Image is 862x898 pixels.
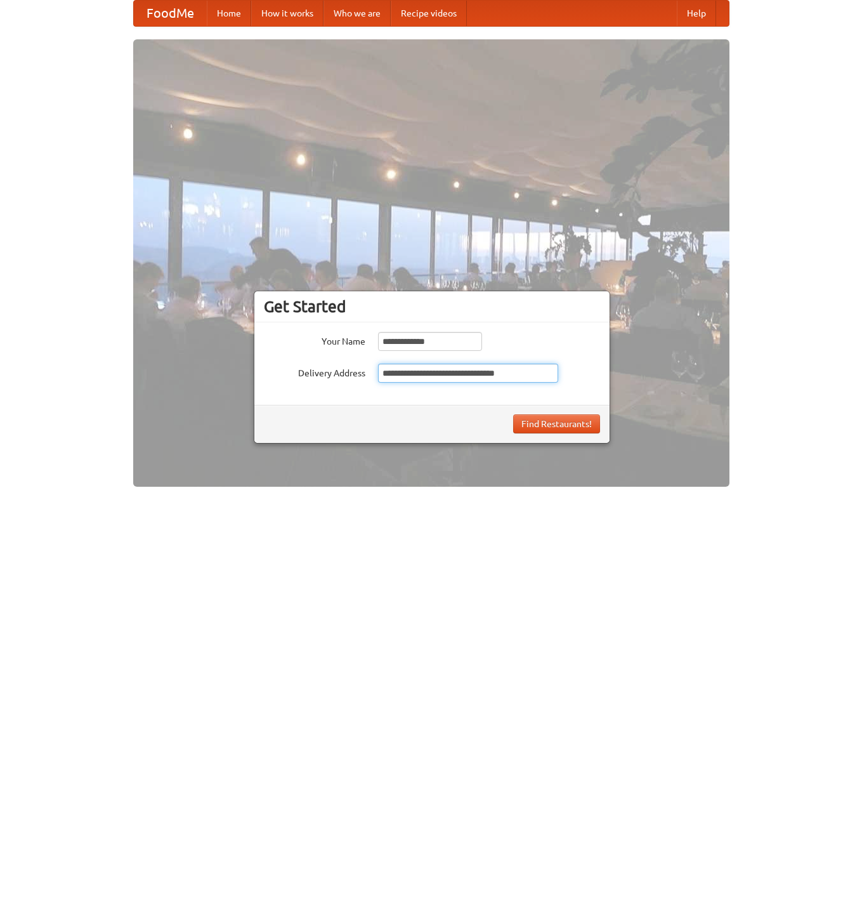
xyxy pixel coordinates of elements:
a: Recipe videos [391,1,467,26]
a: Home [207,1,251,26]
button: Find Restaurants! [513,414,600,433]
label: Your Name [264,332,365,348]
a: Help [677,1,716,26]
label: Delivery Address [264,364,365,380]
a: FoodMe [134,1,207,26]
a: How it works [251,1,323,26]
a: Who we are [323,1,391,26]
h3: Get Started [264,297,600,316]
